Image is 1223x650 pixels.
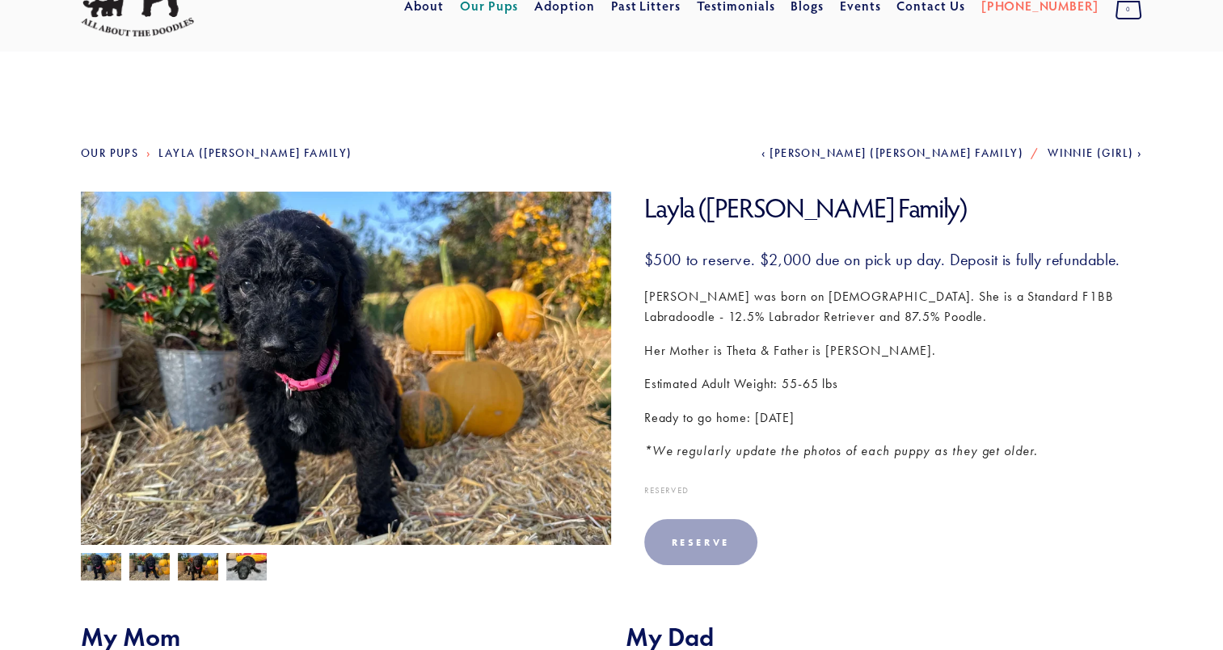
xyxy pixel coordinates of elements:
img: Layla 3.jpg [81,553,121,584]
h1: Layla ([PERSON_NAME] Family) [644,192,1143,225]
img: Layla 1.jpg [226,552,267,583]
em: *We regularly update the photos of each puppy as they get older. [644,443,1038,458]
a: Winnie (Girl) [1048,146,1142,160]
p: Estimated Adult Weight: 55-65 lbs [644,374,1143,395]
p: Ready to go home: [DATE] [644,407,1143,428]
span: Winnie (Girl) [1048,146,1133,160]
a: [PERSON_NAME] ([PERSON_NAME] Family) [761,146,1023,160]
img: Layla 3.jpg [81,192,611,589]
p: [PERSON_NAME] was born on [DEMOGRAPHIC_DATA]. She is a Standard F1BB Labradoodle - 12.5% Labrador... [644,286,1143,327]
p: Her Mother is Theta & Father is [PERSON_NAME]. [644,340,1143,361]
div: Reserve [644,519,757,565]
a: Our Pups [81,146,138,160]
div: Reserved [644,486,1143,495]
img: Layla 4.jpg [178,553,218,584]
h3: $500 to reserve. $2,000 due on pick up day. Deposit is fully refundable. [644,249,1143,270]
div: Reserve [672,536,730,548]
a: Layla ([PERSON_NAME] Family) [158,146,352,160]
img: Layla 2.jpg [129,553,170,584]
span: [PERSON_NAME] ([PERSON_NAME] Family) [770,146,1023,160]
